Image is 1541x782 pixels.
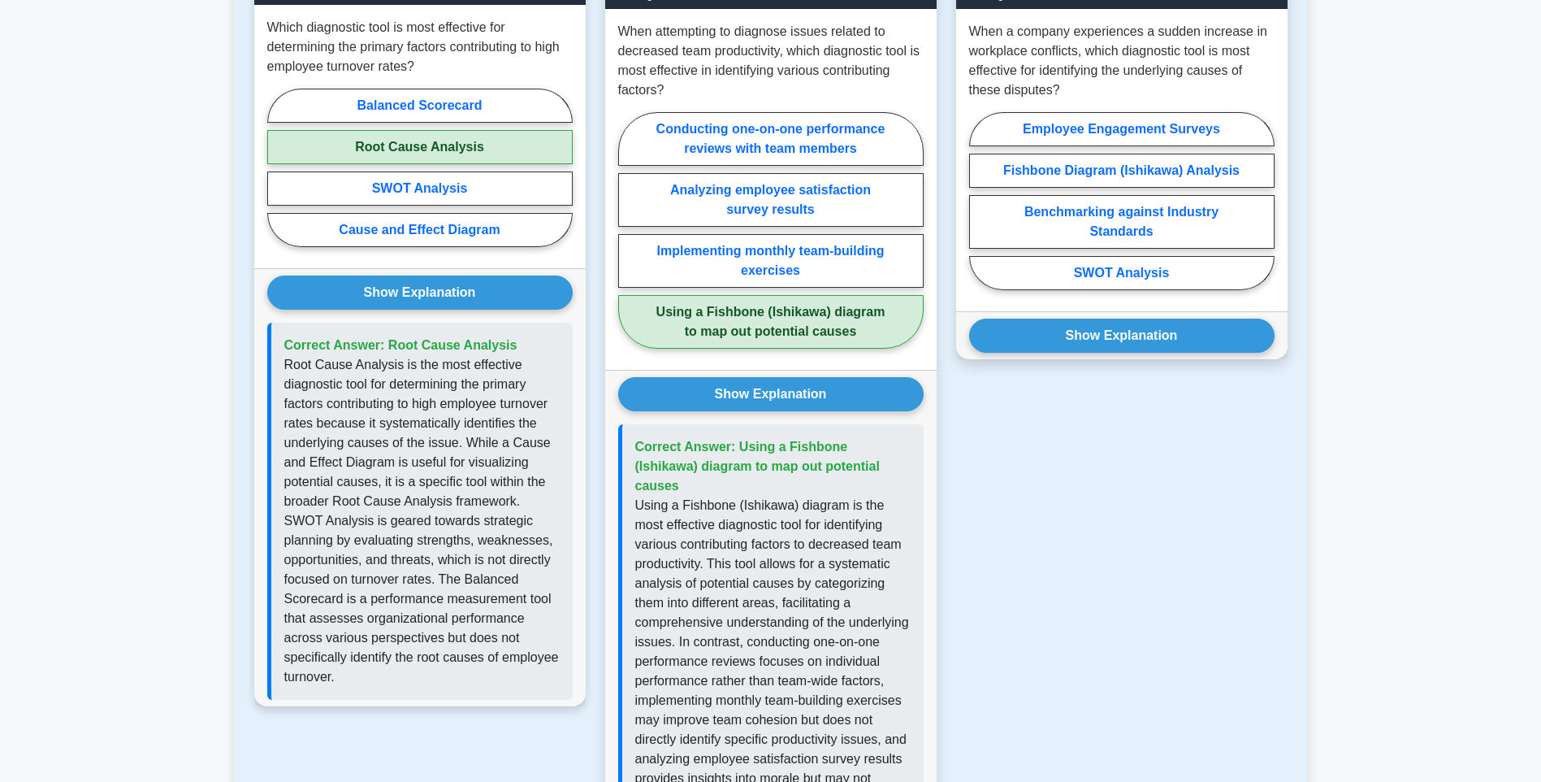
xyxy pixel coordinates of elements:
[618,234,924,288] label: Implementing monthly team-building exercises
[969,319,1275,353] button: Show Explanation
[618,22,924,100] p: When attempting to diagnose issues related to decreased team productivity, which diagnostic tool ...
[267,172,573,206] label: SWOT Analysis
[267,213,573,247] label: Cause and Effect Diagram
[284,355,560,687] p: Root Cause Analysis is the most effective diagnostic tool for determining the primary factors con...
[618,112,924,166] label: Conducting one-on-one performance reviews with team members
[635,440,880,493] span: Correct Answer: Using a Fishbone (Ishikawa) diagram to map out potential causes
[618,295,924,349] label: Using a Fishbone (Ishikawa) diagram to map out potential causes
[618,173,924,227] label: Analyzing employee satisfaction survey results
[969,22,1275,100] p: When a company experiences a sudden increase in workplace conflicts, which diagnostic tool is mos...
[267,276,573,310] button: Show Explanation
[969,154,1275,188] label: Fishbone Diagram (Ishikawa) Analysis
[284,338,517,352] span: Correct Answer: Root Cause Analysis
[267,130,573,164] label: Root Cause Analysis
[618,377,924,411] button: Show Explanation
[969,256,1275,290] label: SWOT Analysis
[969,112,1275,146] label: Employee Engagement Surveys
[969,195,1275,249] label: Benchmarking against Industry Standards
[267,89,573,123] label: Balanced Scorecard
[267,18,573,76] p: Which diagnostic tool is most effective for determining the primary factors contributing to high ...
